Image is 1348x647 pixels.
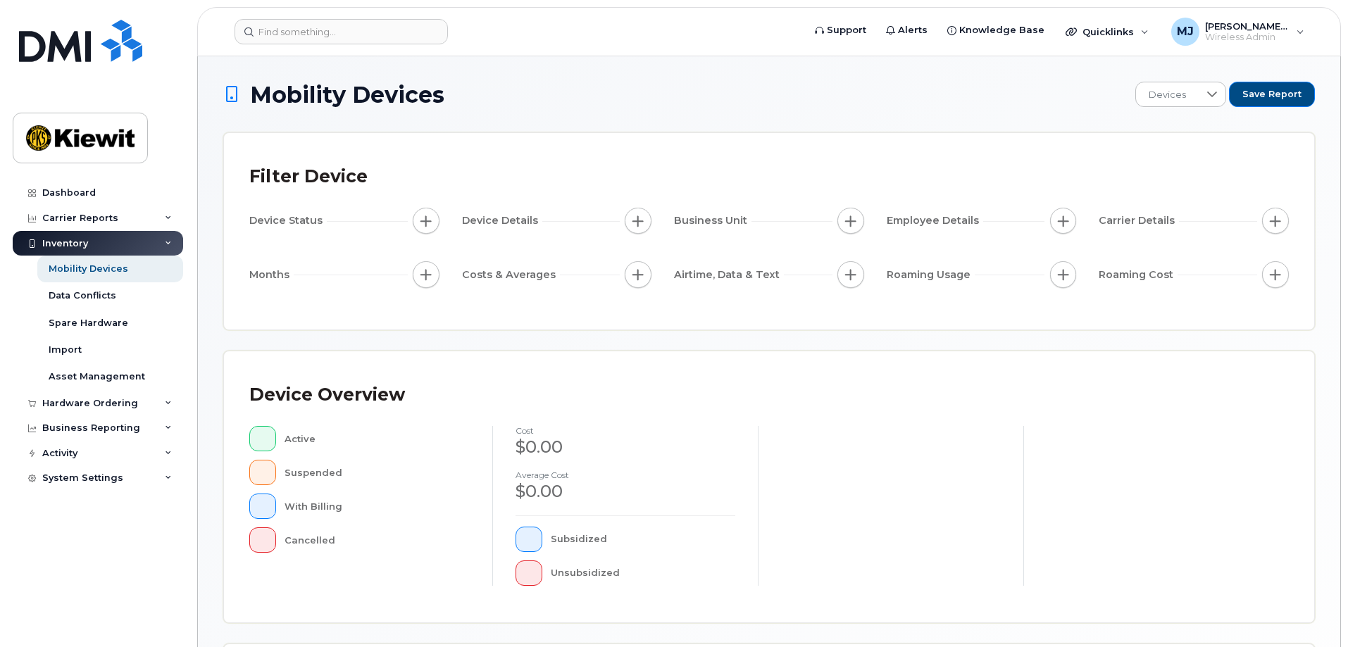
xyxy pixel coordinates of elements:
span: Costs & Averages [462,268,560,282]
div: $0.00 [516,479,735,503]
span: Devices [1136,82,1199,108]
span: Business Unit [674,213,751,228]
div: Cancelled [285,527,470,553]
div: Unsubsidized [551,560,736,586]
span: Roaming Cost [1099,268,1178,282]
div: With Billing [285,494,470,519]
span: Airtime, Data & Text [674,268,784,282]
button: Save Report [1229,82,1315,107]
span: Employee Details [887,213,983,228]
span: Save Report [1242,88,1302,101]
div: $0.00 [516,435,735,459]
span: Device Details [462,213,542,228]
span: Mobility Devices [250,82,444,107]
h4: cost [516,426,735,435]
div: Active [285,426,470,451]
div: Filter Device [249,158,368,195]
div: Suspended [285,460,470,485]
span: Months [249,268,294,282]
h4: Average cost [516,470,735,479]
span: Roaming Usage [887,268,975,282]
div: Device Overview [249,377,405,413]
span: Device Status [249,213,327,228]
span: Carrier Details [1099,213,1179,228]
div: Subsidized [551,527,736,552]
